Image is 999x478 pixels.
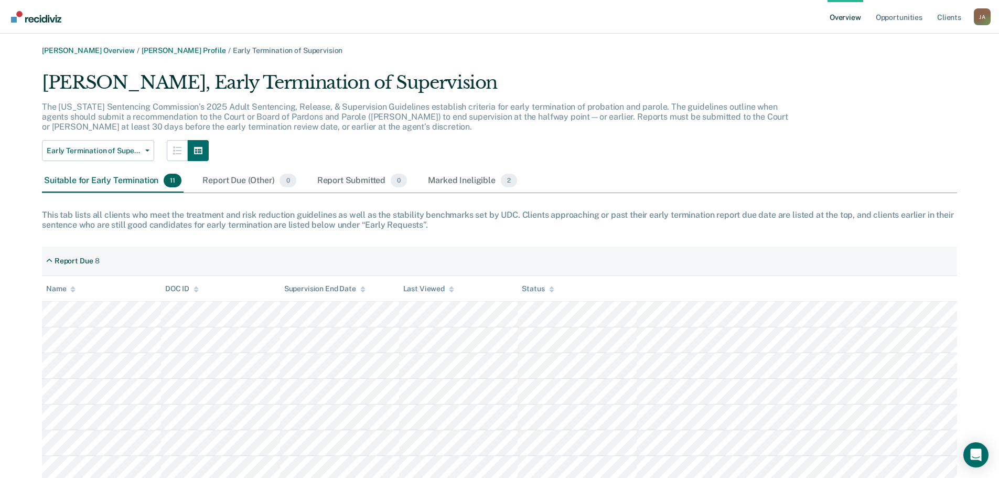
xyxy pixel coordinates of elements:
div: Report Submitted0 [315,169,410,193]
span: 11 [164,174,181,187]
div: Report Due (Other)0 [200,169,298,193]
span: 2 [501,174,517,187]
span: 0 [391,174,407,187]
span: / [226,46,233,55]
img: Recidiviz [11,11,61,23]
span: / [135,46,142,55]
p: The [US_STATE] Sentencing Commission’s 2025 Adult Sentencing, Release, & Supervision Guidelines e... [42,102,788,132]
div: [PERSON_NAME], Early Termination of Supervision [42,72,791,102]
div: Supervision End Date [284,284,366,293]
div: 8 [95,257,100,265]
span: 0 [280,174,296,187]
div: Status [522,284,554,293]
div: Marked Ineligible2 [426,169,519,193]
div: Report Due [55,257,93,265]
div: Report Due8 [42,252,104,270]
span: Early Termination of Supervision [47,146,141,155]
button: Early Termination of Supervision [42,140,154,161]
div: Last Viewed [403,284,454,293]
div: This tab lists all clients who meet the treatment and risk reduction guidelines as well as the st... [42,210,957,230]
div: Suitable for Early Termination11 [42,169,184,193]
a: [PERSON_NAME] Overview [42,46,135,55]
button: Profile dropdown button [974,8,991,25]
div: Open Intercom Messenger [963,442,989,468]
div: Name [46,284,76,293]
span: Early Termination of Supervision [233,46,343,55]
div: J A [974,8,991,25]
a: [PERSON_NAME] Profile [142,46,226,55]
div: DOC ID [165,284,199,293]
